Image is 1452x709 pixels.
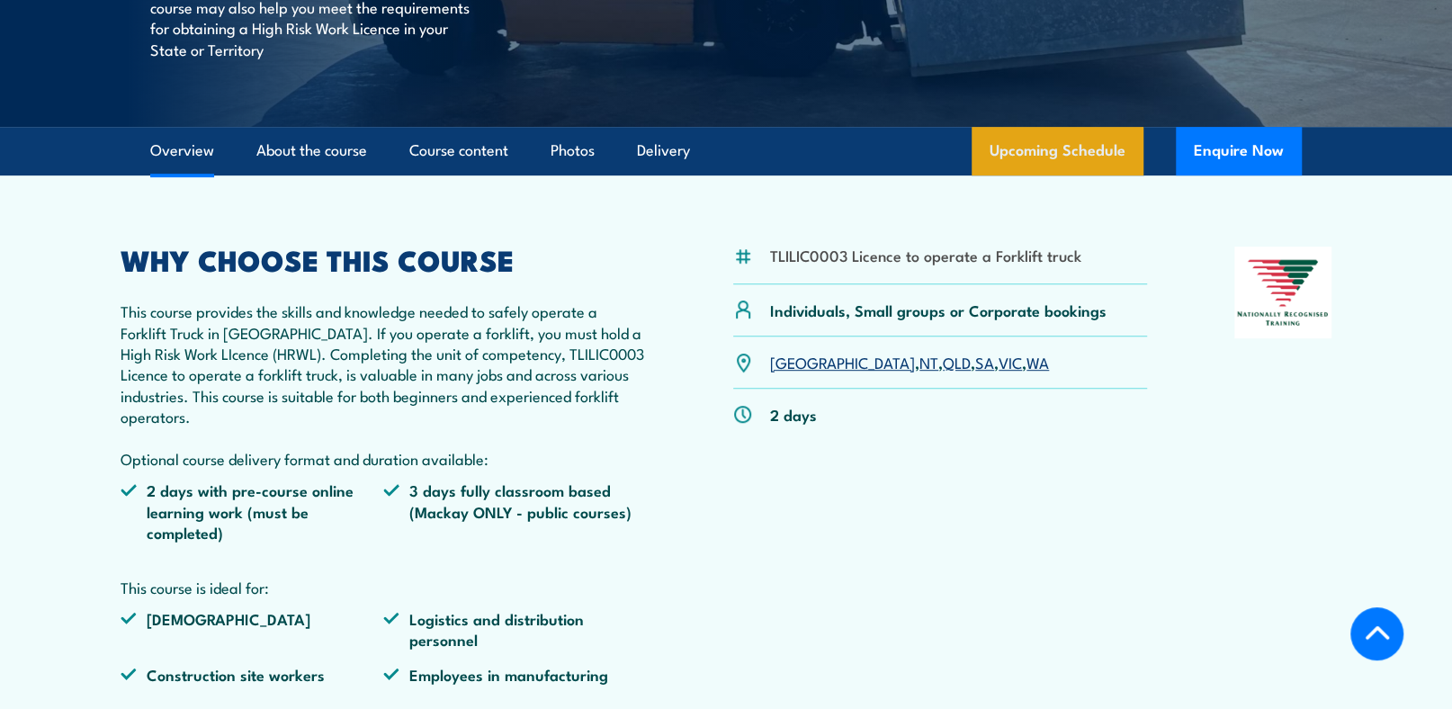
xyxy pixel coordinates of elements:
a: QLD [943,351,971,372]
a: About the course [256,127,367,175]
button: Enquire Now [1176,127,1302,175]
p: This course provides the skills and knowledge needed to safely operate a Forklift Truck in [GEOGR... [121,301,646,469]
li: Logistics and distribution personnel [383,608,646,651]
a: Photos [551,127,595,175]
h2: WHY CHOOSE THIS COURSE [121,247,646,272]
a: Overview [150,127,214,175]
li: Employees in manufacturing [383,664,646,685]
p: This course is ideal for: [121,577,646,597]
li: TLILIC0003 Licence to operate a Forklift truck [770,245,1081,265]
p: 2 days [770,404,817,425]
a: Course content [409,127,508,175]
li: 2 days with pre-course online learning work (must be completed) [121,480,383,543]
li: Construction site workers [121,664,383,685]
a: Upcoming Schedule [972,127,1143,175]
li: 3 days fully classroom based (Mackay ONLY - public courses) [383,480,646,543]
a: WA [1026,351,1049,372]
li: [DEMOGRAPHIC_DATA] [121,608,383,651]
a: SA [975,351,994,372]
p: , , , , , [770,352,1049,372]
a: VIC [999,351,1022,372]
p: Individuals, Small groups or Corporate bookings [770,300,1107,320]
a: Delivery [637,127,690,175]
img: Nationally Recognised Training logo. [1234,247,1331,338]
a: [GEOGRAPHIC_DATA] [770,351,915,372]
a: NT [919,351,938,372]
